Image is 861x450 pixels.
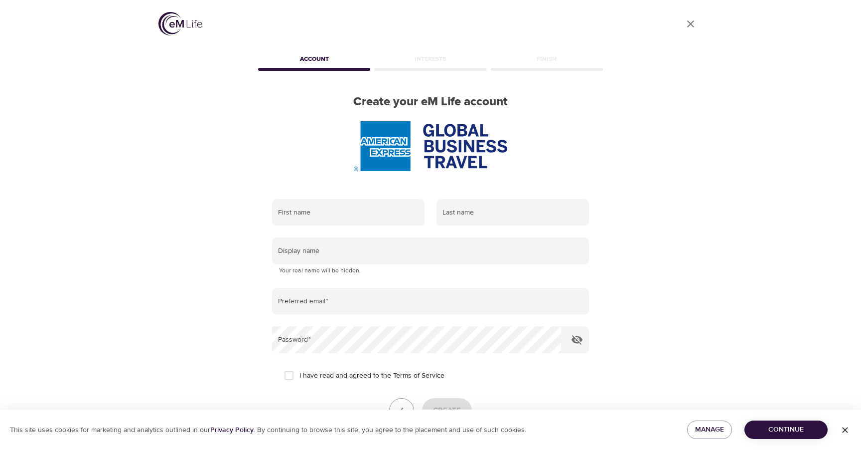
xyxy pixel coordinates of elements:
a: Privacy Policy [210,426,254,435]
span: I have read and agreed to the [299,371,444,381]
a: Terms of Service [393,371,444,381]
h2: Create your eM Life account [256,95,605,109]
img: logo [158,12,202,35]
p: Your real name will be hidden. [279,266,582,276]
button: Manage [687,421,732,439]
span: Continue [752,424,820,436]
a: close [679,12,703,36]
span: Manage [695,424,724,436]
button: Continue [744,421,828,439]
img: AmEx%20GBT%20logo.png [354,121,507,171]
